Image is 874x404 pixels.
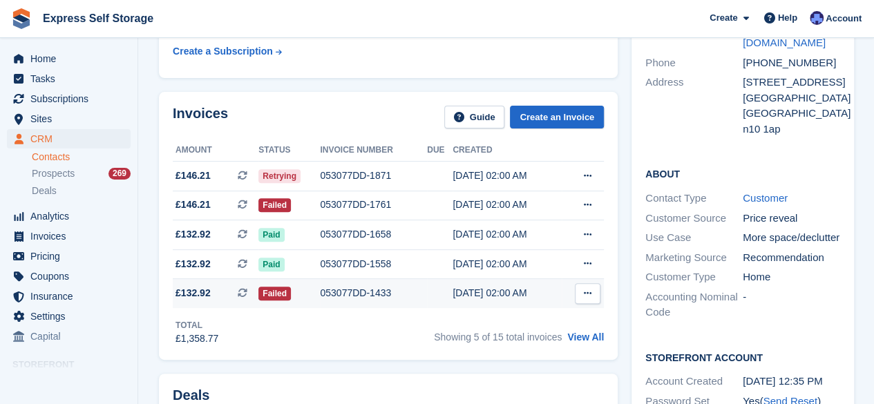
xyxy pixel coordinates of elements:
span: Failed [258,287,291,300]
span: Retrying [258,169,301,183]
div: [DATE] 02:00 AM [453,257,561,271]
a: Prospects 269 [32,166,131,181]
span: £132.92 [175,286,211,300]
div: 053077DD-1658 [320,227,427,242]
span: Settings [30,307,113,326]
div: 053077DD-1433 [320,286,427,300]
div: Customer Type [645,269,743,285]
div: Marketing Source [645,250,743,266]
a: Express Self Storage [37,7,159,30]
div: Customer Source [645,211,743,227]
a: menu [7,247,131,266]
h2: Deals [173,387,209,403]
a: menu [7,206,131,226]
th: Due [427,140,453,162]
div: [DATE] 02:00 AM [453,198,561,212]
div: [GEOGRAPHIC_DATA] [743,106,840,122]
span: Pricing [30,247,113,266]
span: Tasks [30,69,113,88]
div: 053077DD-1761 [320,198,427,212]
div: [STREET_ADDRESS] [743,75,840,90]
div: [DATE] 02:00 AM [453,286,561,300]
a: menu [7,327,131,346]
div: Total [175,319,218,331]
div: [PHONE_NUMBER] [743,55,840,71]
div: - [743,289,840,320]
span: Deals [32,184,57,198]
a: Contacts [32,151,131,164]
span: CRM [30,129,113,148]
span: £132.92 [175,257,211,271]
a: Create a Subscription [173,39,282,64]
span: Failed [258,198,291,212]
span: Home [30,49,113,68]
div: [GEOGRAPHIC_DATA] [743,90,840,106]
span: £146.21 [175,198,211,212]
span: Showing 5 of 15 total invoices [434,331,562,343]
span: Paid [258,258,284,271]
span: Storefront [12,358,137,372]
div: 053077DD-1558 [320,257,427,271]
img: Vahnika Batchu [810,11,824,25]
div: n10 1ap [743,122,840,137]
a: Guide [444,106,505,128]
h2: Invoices [173,106,228,128]
div: Home [743,269,840,285]
th: Invoice number [320,140,427,162]
a: menu [7,307,131,326]
a: menu [7,49,131,68]
span: Capital [30,327,113,346]
div: Phone [645,55,743,71]
div: Contact Type [645,191,743,206]
span: Subscriptions [30,89,113,108]
th: Created [453,140,561,162]
div: Accounting Nominal Code [645,289,743,320]
div: [DATE] 02:00 AM [453,169,561,183]
a: Customer [743,192,788,204]
div: [DATE] 12:35 PM [743,374,840,389]
span: Account [826,12,862,26]
div: Account Created [645,374,743,389]
span: £146.21 [175,169,211,183]
a: menu [7,129,131,148]
div: Address [645,75,743,137]
span: Help [778,11,797,25]
span: Prospects [32,167,75,180]
span: Paid [258,228,284,242]
a: menu [7,69,131,88]
span: Invoices [30,227,113,246]
span: Analytics [30,206,113,226]
div: [DATE] 02:00 AM [453,227,561,242]
a: Deals [32,184,131,198]
th: Status [258,140,320,162]
div: More space/declutter [743,230,840,246]
a: menu [7,267,131,286]
div: 053077DD-1871 [320,169,427,183]
a: menu [7,109,131,128]
h2: About [645,166,840,180]
th: Amount [173,140,258,162]
h2: Storefront Account [645,350,840,364]
img: stora-icon-8386f47178a22dfd0bd8f6a31ec36ba5ce8667c1dd55bd0f319d3a0aa187defe.svg [11,8,32,29]
div: Create a Subscription [173,44,273,59]
div: Use Case [645,230,743,246]
span: Sites [30,109,113,128]
div: £1,358.77 [175,331,218,346]
span: Coupons [30,267,113,286]
a: View All [567,331,604,343]
a: menu [7,287,131,306]
div: 269 [108,168,131,180]
a: menu [7,227,131,246]
div: Recommendation [743,250,840,266]
span: £132.92 [175,227,211,242]
span: Insurance [30,287,113,306]
div: Price reveal [743,211,840,227]
span: Create [710,11,737,25]
a: Create an Invoice [510,106,604,128]
a: menu [7,89,131,108]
